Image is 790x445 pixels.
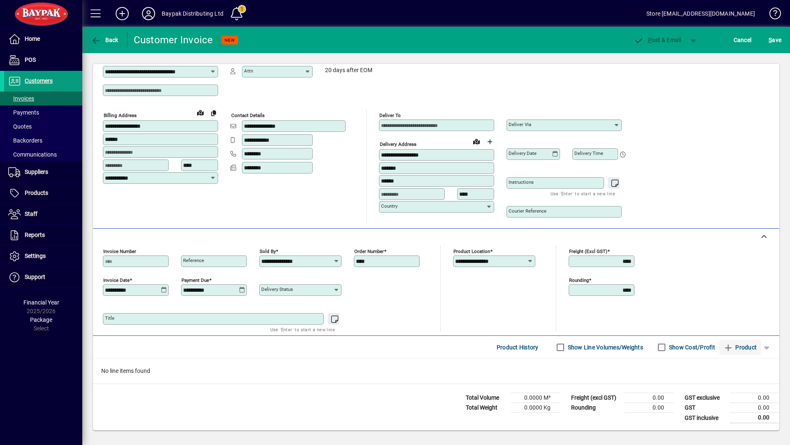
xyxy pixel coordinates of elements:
a: Products [4,183,82,204]
mat-label: Invoice number [103,248,136,254]
mat-label: Sold by [260,248,276,254]
mat-label: Payment due [181,277,209,283]
td: 0.0000 Kg [511,403,560,413]
a: View on map [470,135,483,148]
button: Choose address [483,135,496,148]
app-page-header-button: Back [82,33,128,47]
a: Quotes [4,119,82,133]
mat-label: Delivery date [509,150,537,156]
button: Product [719,340,761,355]
a: POS [4,50,82,70]
td: Total Weight [462,403,511,413]
button: Back [89,33,121,47]
span: Products [25,190,48,196]
a: Backorders [4,133,82,148]
td: GST exclusive [681,393,730,403]
mat-label: Deliver via [509,122,531,127]
span: Financial Year [23,299,59,306]
mat-label: Deliver To [379,112,401,118]
button: Cancel [732,33,754,47]
mat-label: Reference [183,258,204,263]
label: Show Cost/Profit [667,343,715,351]
span: Support [25,274,45,280]
span: S [769,37,772,43]
span: P [648,37,652,43]
mat-label: Delivery status [261,286,293,292]
span: Staff [25,211,37,217]
td: 0.00 [730,413,779,423]
mat-label: Title [105,315,114,321]
a: Communications [4,148,82,162]
span: NEW [225,37,235,43]
span: ost & Email [634,37,681,43]
span: Back [91,37,118,43]
span: Product [723,341,757,354]
td: Rounding [567,403,625,413]
mat-label: Courier Reference [509,208,546,214]
span: Invoices [8,95,34,102]
td: 0.00 [730,393,779,403]
div: No line items found [93,358,779,384]
mat-label: Rounding [569,277,589,283]
span: Reports [25,232,45,238]
a: View on map [194,106,207,119]
span: Cancel [734,33,752,47]
td: 0.00 [730,403,779,413]
span: Settings [25,253,46,259]
span: Suppliers [25,169,48,175]
a: Payments [4,105,82,119]
span: Quotes [8,123,32,130]
span: 20 days after EOM [325,67,372,74]
span: POS [25,56,36,63]
mat-label: Product location [453,248,490,254]
td: GST inclusive [681,413,730,423]
mat-label: Order number [354,248,384,254]
td: GST [681,403,730,413]
mat-hint: Use 'Enter' to start a new line [551,189,615,198]
button: Add [109,6,135,21]
span: Communications [8,151,57,158]
a: Staff [4,204,82,225]
a: Knowledge Base [763,2,780,28]
span: Customers [25,77,53,84]
a: Suppliers [4,162,82,183]
mat-label: Instructions [509,179,534,185]
a: Reports [4,225,82,246]
a: Invoices [4,91,82,105]
a: Support [4,267,82,288]
mat-hint: Use 'Enter' to start a new line [270,325,335,334]
label: Show Line Volumes/Weights [566,343,643,351]
mat-label: Invoice date [103,277,130,283]
button: Post & Email [630,33,685,47]
span: Payments [8,109,39,116]
mat-label: Attn [244,68,253,74]
td: 0.00 [625,393,674,403]
td: 0.00 [625,403,674,413]
div: Customer Invoice [134,33,213,47]
a: Home [4,29,82,49]
span: Product History [497,341,539,354]
a: Settings [4,246,82,267]
button: Copy to Delivery address [207,106,220,119]
mat-label: Delivery time [574,150,603,156]
td: Total Volume [462,393,511,403]
span: Home [25,35,40,42]
td: Freight (excl GST) [567,393,625,403]
div: Baypak Distributing Ltd [162,7,223,20]
mat-label: Freight (excl GST) [569,248,607,254]
button: Profile [135,6,162,21]
button: Save [767,33,783,47]
span: Package [30,316,52,323]
td: 0.0000 M³ [511,393,560,403]
span: ave [769,33,781,47]
div: Store [EMAIL_ADDRESS][DOMAIN_NAME] [646,7,755,20]
button: Product History [493,340,542,355]
mat-label: Country [381,203,397,209]
span: Backorders [8,137,42,144]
